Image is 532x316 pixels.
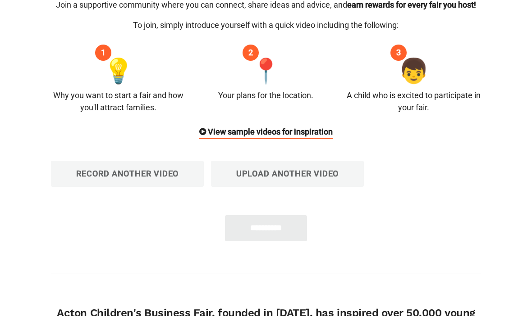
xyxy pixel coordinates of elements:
[399,53,429,89] span: 👦
[103,53,133,89] span: 💡
[390,45,407,61] div: 3
[218,89,313,101] div: Your plans for the location.
[243,45,259,61] div: 2
[251,53,281,89] span: 📍
[199,126,333,139] div: View sample videos for inspiration
[51,19,481,31] p: To join, simply introduce yourself with a quick video including the following:
[51,161,204,187] label: Record another video
[51,89,185,113] div: Why you want to start a fair and how you'll attract families.
[211,161,364,187] label: Upload another video
[347,89,481,113] div: A child who is excited to participate in your fair.
[95,45,111,61] div: 1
